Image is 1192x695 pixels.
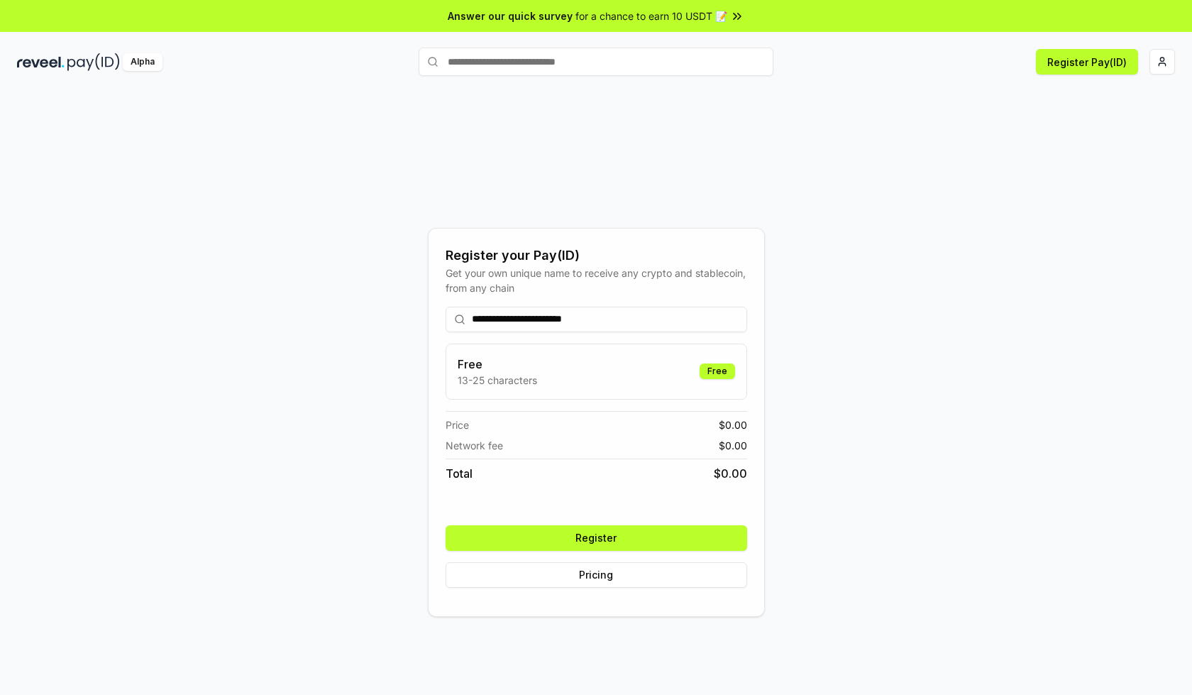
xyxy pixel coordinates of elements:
span: for a chance to earn 10 USDT 📝 [575,9,727,23]
span: Network fee [446,438,503,453]
p: 13-25 characters [458,373,537,388]
button: Register [446,525,747,551]
img: pay_id [67,53,120,71]
div: Free [700,363,735,379]
img: reveel_dark [17,53,65,71]
span: Price [446,417,469,432]
button: Register Pay(ID) [1036,49,1138,75]
div: Get your own unique name to receive any crypto and stablecoin, from any chain [446,266,747,295]
div: Register your Pay(ID) [446,246,747,266]
span: $ 0.00 [719,438,747,453]
span: Total [446,465,473,482]
h3: Free [458,356,537,373]
span: Answer our quick survey [448,9,573,23]
span: $ 0.00 [719,417,747,432]
span: $ 0.00 [714,465,747,482]
button: Pricing [446,562,747,588]
div: Alpha [123,53,162,71]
